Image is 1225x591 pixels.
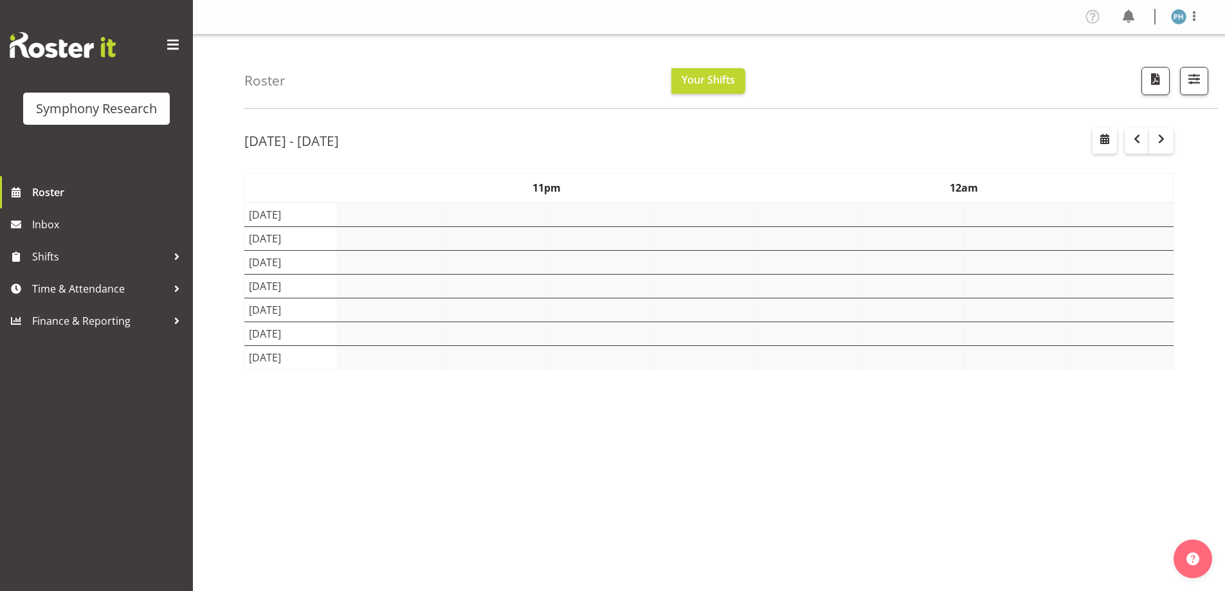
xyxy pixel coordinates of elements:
[1093,128,1117,154] button: Select a specific date within the roster.
[245,298,338,322] td: [DATE]
[245,274,338,298] td: [DATE]
[32,311,167,331] span: Finance & Reporting
[245,250,338,274] td: [DATE]
[1141,67,1170,95] button: Download a PDF of the roster according to the set date range.
[245,203,338,227] td: [DATE]
[32,279,167,298] span: Time & Attendance
[10,32,116,58] img: Rosterit website logo
[756,173,1174,203] th: 12am
[244,73,286,88] h4: Roster
[32,183,186,202] span: Roster
[682,73,735,87] span: Your Shifts
[244,132,339,149] h2: [DATE] - [DATE]
[1171,9,1186,24] img: paul-hitchfield1916.jpg
[245,322,338,345] td: [DATE]
[36,99,157,118] div: Symphony Research
[671,68,745,94] button: Your Shifts
[32,247,167,266] span: Shifts
[1186,552,1199,565] img: help-xxl-2.png
[245,226,338,250] td: [DATE]
[1180,67,1208,95] button: Filter Shifts
[245,345,338,369] td: [DATE]
[338,173,756,203] th: 11pm
[32,215,186,234] span: Inbox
